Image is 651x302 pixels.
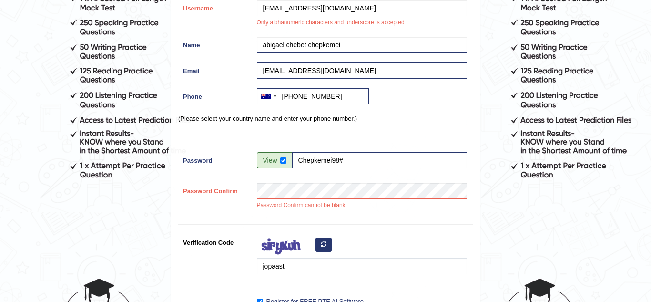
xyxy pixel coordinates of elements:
input: Show/Hide Password [280,157,286,164]
label: Name [178,37,252,50]
input: +61 412 345 678 [257,88,369,104]
p: (Please select your country name and enter your phone number.) [178,114,473,123]
label: Password Confirm [178,183,252,196]
label: Email [178,62,252,75]
label: Password [178,152,252,165]
div: Australia: +61 [257,89,279,104]
label: Phone [178,88,252,101]
label: Verification Code [178,234,252,247]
